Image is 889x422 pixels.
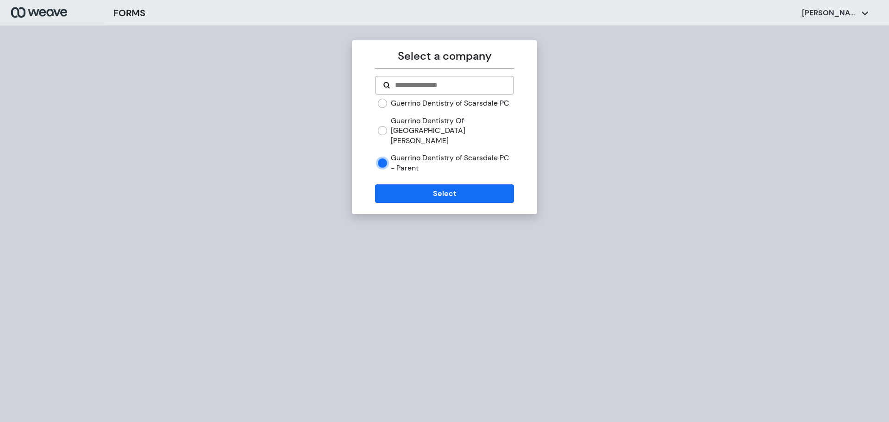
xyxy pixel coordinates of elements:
p: Select a company [375,48,513,64]
p: [PERSON_NAME] [802,8,858,18]
h3: FORMS [113,6,145,20]
button: Select [375,184,513,203]
label: Guerrino Dentistry Of [GEOGRAPHIC_DATA][PERSON_NAME] [391,116,513,146]
input: Search [394,80,506,91]
label: Guerrino Dentistry of Scarsdale PC - Parent [391,153,513,173]
label: Guerrino Dentistry of Scarsdale PC [391,98,509,108]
